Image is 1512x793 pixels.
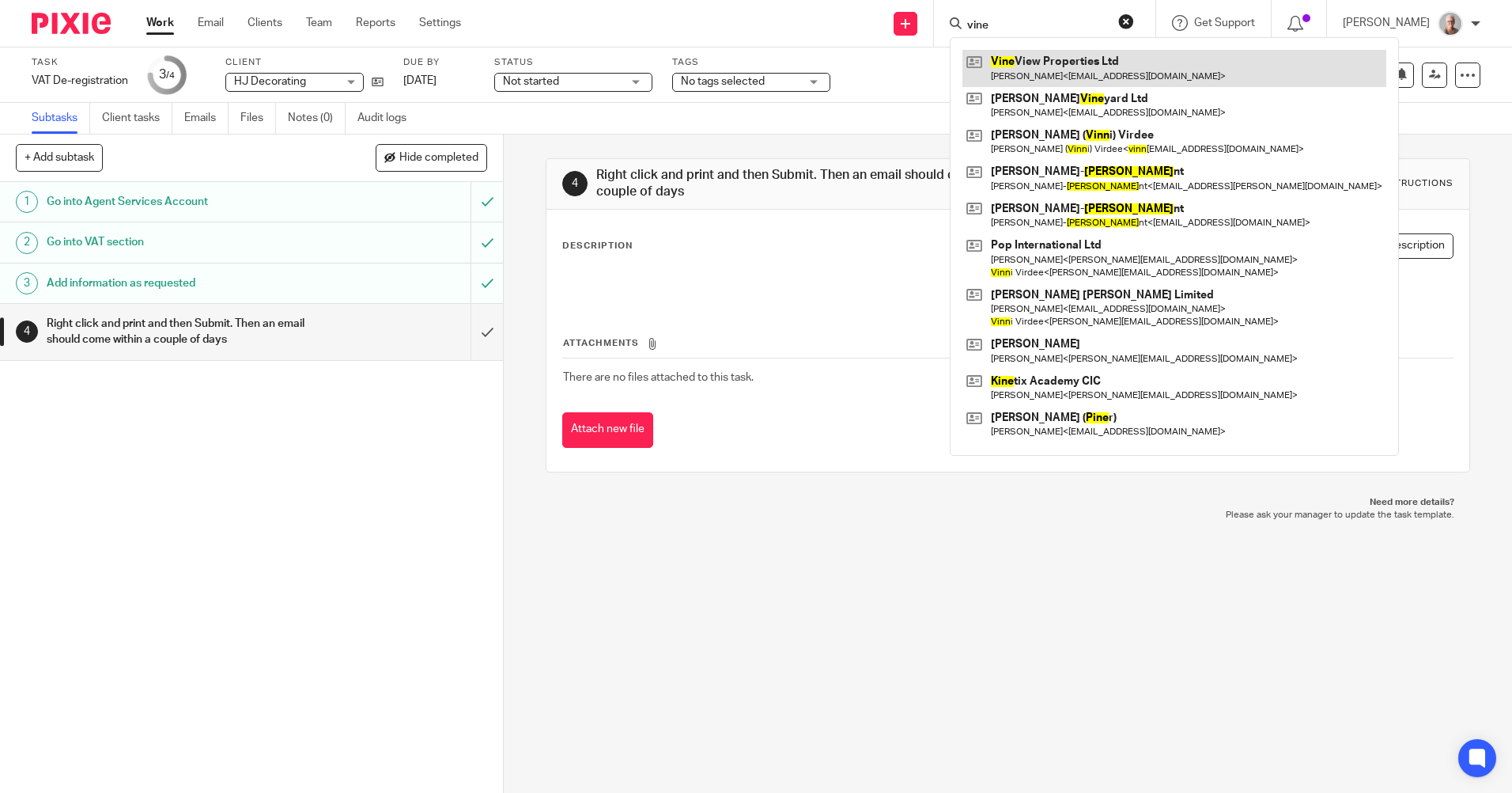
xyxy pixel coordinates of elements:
p: Need more details? [561,496,1453,509]
label: Tags [672,56,830,69]
a: Client tasks [102,103,172,134]
span: [DATE] [403,75,437,86]
h1: Go into Agent Services Account [47,190,319,214]
img: Pixie [32,13,111,34]
a: Files [240,103,276,134]
div: 3 [16,272,38,294]
span: HJ Decorating [234,76,306,87]
p: Description [562,240,633,252]
span: There are no files attached to this task. [563,372,754,383]
div: 2 [16,232,38,254]
a: Emails [184,103,229,134]
button: Clear [1118,13,1134,29]
label: Status [494,56,652,69]
button: + Add subtask [16,144,103,171]
a: Subtasks [32,103,90,134]
p: Please ask your manager to update the task template. [561,509,1453,522]
span: Hide completed [399,152,478,165]
a: Notes (0) [288,103,346,134]
input: Search [966,19,1108,33]
small: /4 [166,71,175,80]
h1: Right click and print and then Submit. Then an email should come within a couple of days [47,312,319,352]
div: 4 [16,321,38,343]
a: Email [198,15,224,31]
a: Team [306,15,332,31]
h1: Add information as requested [47,271,319,295]
p: [PERSON_NAME] [1343,15,1430,31]
div: 1 [16,191,38,213]
label: Client [225,56,384,69]
button: Hide completed [376,144,487,171]
h1: Right click and print and then Submit. Then an email should come within a couple of days [596,167,1041,201]
a: Clients [248,15,282,31]
label: Due by [403,56,474,69]
button: Attach new file [562,412,653,448]
a: Reports [356,15,395,31]
div: VAT De-registration [32,73,128,89]
span: Not started [503,76,559,87]
div: 4 [562,171,588,196]
span: No tags selected [681,76,765,87]
div: 3 [159,66,175,84]
span: Attachments [563,339,639,347]
a: Work [146,15,174,31]
span: Get Support [1194,17,1255,28]
img: KR%20update.jpg [1438,11,1463,36]
a: Audit logs [357,103,418,134]
h1: Go into VAT section [47,230,319,254]
div: Instructions [1378,177,1453,190]
a: Settings [419,15,461,31]
label: Task [32,56,128,69]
